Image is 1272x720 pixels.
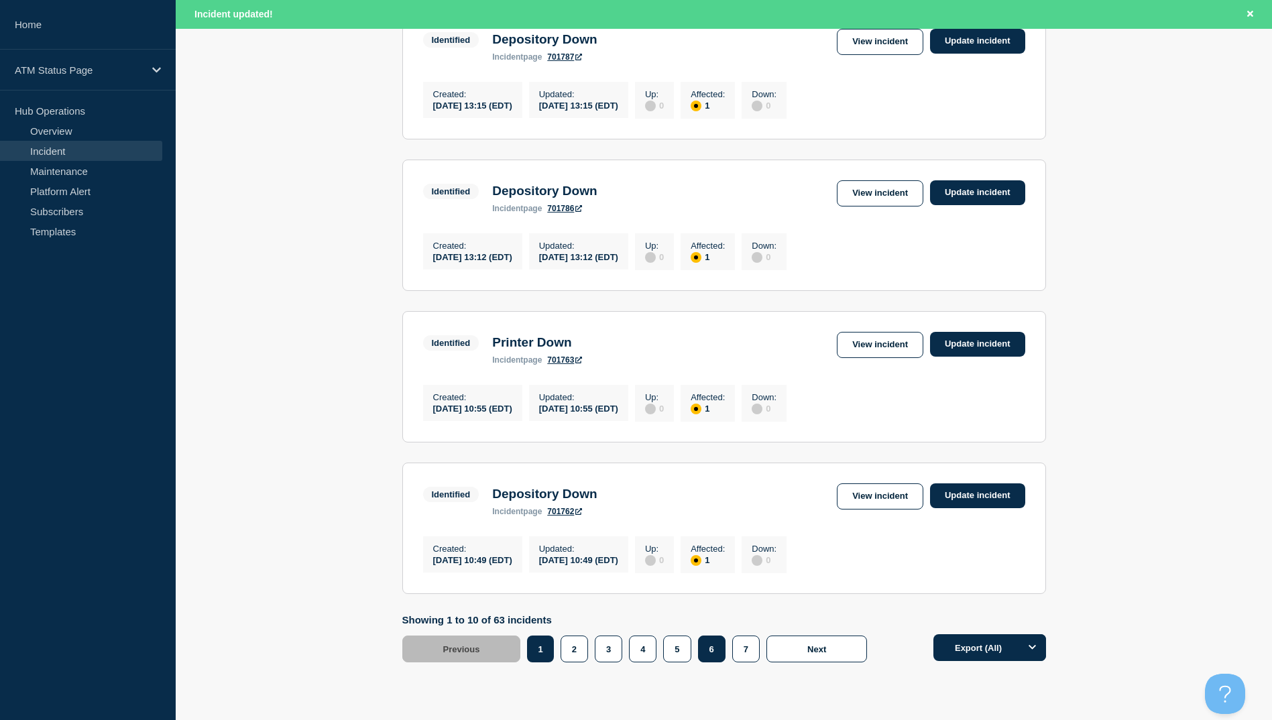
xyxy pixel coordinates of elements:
h3: Depository Down [492,32,597,47]
p: Created : [433,241,512,251]
div: disabled [752,404,762,414]
a: View incident [837,332,923,358]
p: Up : [645,392,664,402]
button: 3 [595,636,622,662]
p: ATM Status Page [15,64,143,76]
a: View incident [837,29,923,55]
div: 0 [645,99,664,111]
a: 701763 [547,355,582,365]
p: Up : [645,544,664,554]
span: Identified [423,184,479,199]
div: 1 [691,402,725,414]
div: [DATE] 10:49 (EDT) [433,554,512,565]
div: [DATE] 13:12 (EDT) [433,251,512,262]
p: Created : [433,89,512,99]
div: disabled [752,101,762,111]
h3: Printer Down [492,335,582,350]
button: Next [766,636,867,662]
a: Update incident [930,332,1025,357]
p: Created : [433,392,512,402]
a: View incident [837,483,923,509]
div: [DATE] 10:55 (EDT) [433,402,512,414]
p: Up : [645,241,664,251]
div: 0 [645,554,664,566]
div: disabled [645,101,656,111]
div: disabled [645,252,656,263]
p: Updated : [539,89,618,99]
span: incident [492,355,523,365]
a: 701786 [547,204,582,213]
p: Affected : [691,241,725,251]
span: Previous [443,644,480,654]
span: Next [807,644,826,654]
a: Update incident [930,483,1025,508]
button: 7 [732,636,760,662]
div: 0 [752,402,776,414]
p: page [492,355,542,365]
p: Down : [752,392,776,402]
div: disabled [752,555,762,566]
div: affected [691,555,701,566]
span: Incident updated! [194,9,273,19]
p: Affected : [691,392,725,402]
div: affected [691,101,701,111]
span: incident [492,52,523,62]
a: Update incident [930,29,1025,54]
div: disabled [645,404,656,414]
a: Update incident [930,180,1025,205]
h3: Depository Down [492,184,597,198]
p: page [492,52,542,62]
h3: Depository Down [492,487,597,501]
p: Updated : [539,544,618,554]
div: [DATE] 13:15 (EDT) [539,99,618,111]
p: Affected : [691,544,725,554]
button: 1 [527,636,553,662]
div: affected [691,252,701,263]
div: 1 [691,99,725,111]
span: Identified [423,487,479,502]
button: Export (All) [933,634,1046,661]
div: [DATE] 13:12 (EDT) [539,251,618,262]
p: Down : [752,89,776,99]
span: incident [492,204,523,213]
span: incident [492,507,523,516]
p: Affected : [691,89,725,99]
div: 0 [752,251,776,263]
div: affected [691,404,701,414]
div: 0 [645,251,664,263]
div: 0 [752,99,776,111]
p: Updated : [539,392,618,402]
div: disabled [752,252,762,263]
iframe: Help Scout Beacon - Open [1205,674,1245,714]
p: Down : [752,241,776,251]
span: Identified [423,32,479,48]
a: View incident [837,180,923,206]
a: 701762 [547,507,582,516]
button: Close banner [1242,7,1259,22]
div: [DATE] 10:49 (EDT) [539,554,618,565]
button: 5 [663,636,691,662]
p: Down : [752,544,776,554]
button: 2 [561,636,588,662]
span: Identified [423,335,479,351]
p: Showing 1 to 10 of 63 incidents [402,614,874,625]
button: Previous [402,636,521,662]
p: page [492,204,542,213]
div: [DATE] 13:15 (EDT) [433,99,512,111]
button: Options [1019,634,1046,661]
div: disabled [645,555,656,566]
div: 1 [691,554,725,566]
div: 0 [752,554,776,566]
p: Created : [433,544,512,554]
p: Up : [645,89,664,99]
a: 701787 [547,52,582,62]
div: [DATE] 10:55 (EDT) [539,402,618,414]
p: page [492,507,542,516]
div: 1 [691,251,725,263]
div: 0 [645,402,664,414]
button: 6 [698,636,726,662]
p: Updated : [539,241,618,251]
button: 4 [629,636,656,662]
